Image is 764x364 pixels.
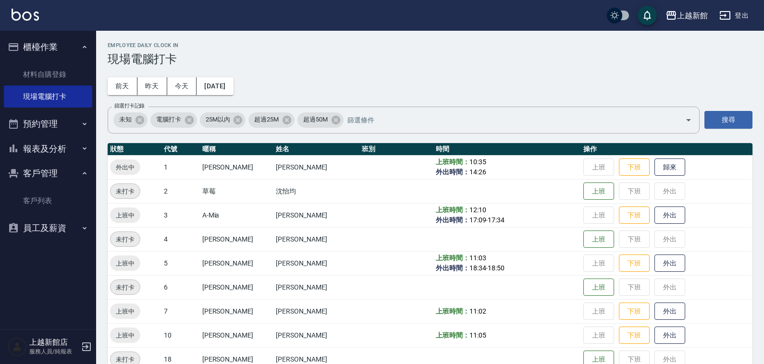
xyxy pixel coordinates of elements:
[469,307,486,315] span: 11:02
[161,203,200,227] td: 3
[110,162,140,172] span: 外出中
[433,251,581,275] td: -
[108,143,161,156] th: 狀態
[248,115,284,124] span: 超過25M
[654,158,685,176] button: 歸來
[273,143,359,156] th: 姓名
[583,231,614,248] button: 上班
[654,303,685,320] button: 外出
[488,216,505,224] span: 17:34
[469,264,486,272] span: 18:34
[113,115,137,124] span: 未知
[248,112,295,128] div: 超過25M
[654,327,685,344] button: 外出
[715,7,752,24] button: 登出
[150,115,187,124] span: 電腦打卡
[200,143,274,156] th: 暱稱
[200,275,274,299] td: [PERSON_NAME]
[273,155,359,179] td: [PERSON_NAME]
[4,35,92,60] button: 櫃檯作業
[433,203,581,227] td: -
[638,6,657,25] button: save
[654,206,685,224] button: 外出
[359,143,433,156] th: 班別
[619,158,650,176] button: 下班
[273,323,359,347] td: [PERSON_NAME]
[110,306,140,316] span: 上班中
[273,179,359,203] td: 沈怡均
[469,331,486,339] span: 11:05
[583,279,614,296] button: 上班
[150,112,197,128] div: 電腦打卡
[345,111,668,128] input: 篩選條件
[436,254,469,262] b: 上班時間：
[297,112,344,128] div: 超過50M
[436,264,469,272] b: 外出時間：
[200,112,246,128] div: 25M以內
[436,307,469,315] b: 上班時間：
[200,299,274,323] td: [PERSON_NAME]
[677,10,708,22] div: 上越新館
[662,6,712,25] button: 上越新館
[4,63,92,85] a: 材料自購登錄
[111,282,140,292] span: 未打卡
[273,227,359,251] td: [PERSON_NAME]
[297,115,333,124] span: 超過50M
[200,251,274,275] td: [PERSON_NAME]
[654,255,685,272] button: 外出
[436,168,469,176] b: 外出時間：
[4,136,92,161] button: 報表及分析
[200,323,274,347] td: [PERSON_NAME]
[200,179,274,203] td: 草莓
[110,258,140,268] span: 上班中
[113,112,148,128] div: 未知
[108,77,137,95] button: 前天
[8,337,27,356] img: Person
[273,203,359,227] td: [PERSON_NAME]
[161,179,200,203] td: 2
[167,77,197,95] button: 今天
[433,143,581,156] th: 時間
[12,9,39,21] img: Logo
[111,234,140,244] span: 未打卡
[108,42,752,49] h2: Employee Daily Clock In
[273,251,359,275] td: [PERSON_NAME]
[161,323,200,347] td: 10
[110,330,140,340] span: 上班中
[273,275,359,299] td: [PERSON_NAME]
[161,227,200,251] td: 4
[583,182,614,200] button: 上班
[436,206,469,214] b: 上班時間：
[469,158,486,166] span: 10:35
[681,112,696,128] button: Open
[111,186,140,196] span: 未打卡
[114,102,145,109] label: 篩選打卡記錄
[161,299,200,323] td: 7
[436,331,469,339] b: 上班時間：
[488,264,505,272] span: 18:50
[4,216,92,241] button: 員工及薪資
[197,77,233,95] button: [DATE]
[469,254,486,262] span: 11:03
[469,168,486,176] span: 14:26
[4,190,92,212] a: 客戶列表
[4,85,92,108] a: 現場電腦打卡
[161,155,200,179] td: 1
[4,161,92,186] button: 客戶管理
[137,77,167,95] button: 昨天
[436,158,469,166] b: 上班時間：
[200,227,274,251] td: [PERSON_NAME]
[200,115,236,124] span: 25M以內
[110,210,140,220] span: 上班中
[161,275,200,299] td: 6
[161,251,200,275] td: 5
[4,111,92,136] button: 預約管理
[581,143,752,156] th: 操作
[108,52,752,66] h3: 現場電腦打卡
[469,216,486,224] span: 17:09
[619,303,650,320] button: 下班
[200,203,274,227] td: A-Mia
[29,347,78,356] p: 服務人員/純報表
[29,338,78,347] h5: 上越新館店
[704,111,752,129] button: 搜尋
